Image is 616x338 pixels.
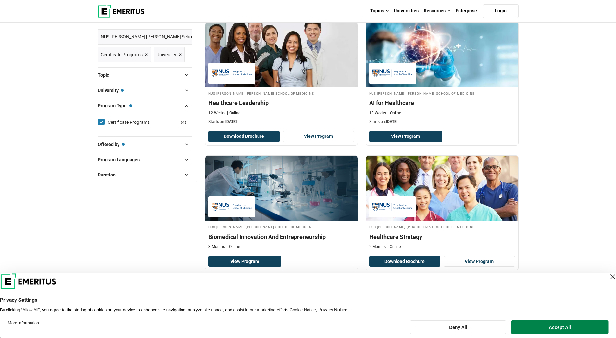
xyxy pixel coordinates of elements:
[366,22,518,128] a: Healthcare Course by NUS Yong Loo Lin School of Medicine - September 30, 2025 NUS Yong Loo Lin Sc...
[98,47,151,62] a: Certificate Programs ×
[208,233,354,241] h4: Biomedical Innovation And Entrepreneurship
[369,119,515,124] p: Starts on:
[369,110,386,116] p: 13 Weeks
[182,120,185,125] span: 4
[98,156,145,163] span: Program Languages
[98,141,125,148] span: Offered by
[369,99,515,107] h4: AI for Healthcare
[98,87,124,94] span: University
[208,131,280,142] button: Download Brochure
[227,244,240,250] p: Online
[386,119,397,124] span: [DATE]
[366,156,518,253] a: Strategy and Innovation Course by NUS Yong Loo Lin School of Medicine - NUS Yong Loo Lin School o...
[98,171,121,178] span: Duration
[98,155,192,164] button: Program Languages
[157,51,176,58] span: University
[444,256,515,267] a: View Program
[366,156,518,221] img: Healthcare Strategy | Online Strategy and Innovation Course
[98,101,192,110] button: Program Type
[98,102,132,109] span: Program Type
[208,110,225,116] p: 12 Weeks
[205,156,358,253] a: Healthcare Course by NUS Yong Loo Lin School of Medicine - NUS Yong Loo Lin School of Medicine NU...
[369,233,515,241] h4: Healthcare Strategy
[369,244,386,250] p: 2 Months
[208,99,354,107] h4: Healthcare Leadership
[212,200,252,214] img: NUS Yong Loo Lin School of Medicine
[205,22,358,128] a: Leadership Course by NUS Yong Loo Lin School of Medicine - September 30, 2025 NUS Yong Loo Lin Sc...
[372,66,413,81] img: NUS Yong Loo Lin School of Medicine
[98,71,114,79] span: Topic
[208,256,282,267] a: View Program
[208,244,225,250] p: 3 Months
[208,119,354,124] p: Starts on:
[98,139,192,149] button: Offered by
[387,244,401,250] p: Online
[372,200,413,214] img: NUS Yong Loo Lin School of Medicine
[208,224,354,229] h4: NUS [PERSON_NAME] [PERSON_NAME] School of Medicine
[145,50,148,59] span: ×
[283,131,354,142] a: View Program
[369,224,515,229] h4: NUS [PERSON_NAME] [PERSON_NAME] School of Medicine
[369,256,441,267] button: Download Brochure
[101,51,143,58] span: Certificate Programs
[388,110,401,116] p: Online
[181,119,186,126] span: ( )
[369,131,442,142] a: View Program
[154,47,185,62] a: University ×
[98,70,192,80] button: Topic
[225,119,237,124] span: [DATE]
[227,110,240,116] p: Online
[98,29,228,45] a: NUS [PERSON_NAME] [PERSON_NAME] School of Medicine ×
[108,119,163,126] a: Certificate Programs
[98,85,192,95] button: University
[101,33,220,40] span: NUS [PERSON_NAME] [PERSON_NAME] School of Medicine
[366,22,518,87] img: AI for Healthcare | Online Healthcare Course
[369,90,515,96] h4: NUS [PERSON_NAME] [PERSON_NAME] School of Medicine
[179,50,182,59] span: ×
[483,4,519,18] a: Login
[205,22,358,87] img: Healthcare Leadership | Online Leadership Course
[208,90,354,96] h4: NUS [PERSON_NAME] [PERSON_NAME] School of Medicine
[205,156,358,221] img: Biomedical Innovation And Entrepreneurship | Online Healthcare Course
[98,170,192,180] button: Duration
[212,66,252,81] img: NUS Yong Loo Lin School of Medicine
